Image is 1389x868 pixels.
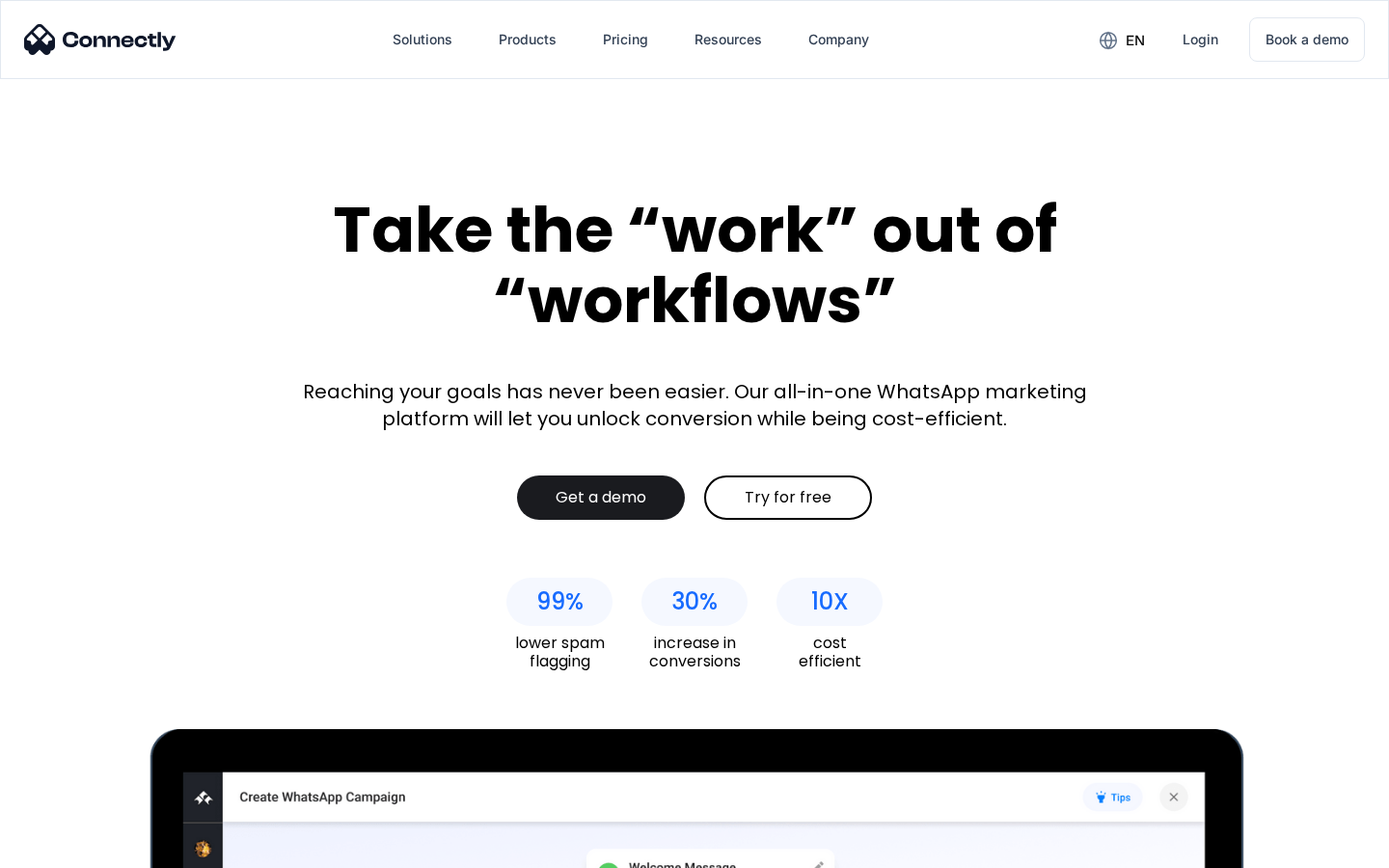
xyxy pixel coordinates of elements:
[19,834,116,861] aside: Language selected: English
[808,26,869,53] div: Company
[671,588,718,615] div: 30%
[499,26,557,53] div: Products
[1249,17,1365,62] a: Book a demo
[587,16,664,63] a: Pricing
[694,26,762,53] div: Resources
[24,24,177,55] img: Connectly Logo
[745,488,831,507] div: Try for free
[260,195,1129,335] div: Take the “work” out of “workflows”
[811,588,849,615] div: 10X
[1167,16,1234,63] a: Login
[517,475,685,520] a: Get a demo
[536,588,584,615] div: 99%
[776,634,883,670] div: cost efficient
[393,26,452,53] div: Solutions
[39,834,116,861] ul: Language list
[556,488,646,507] div: Get a demo
[506,634,613,670] div: lower spam flagging
[1183,26,1218,53] div: Login
[289,378,1100,432] div: Reaching your goals has never been easier. Our all-in-one WhatsApp marketing platform will let yo...
[1126,27,1145,54] div: en
[603,26,648,53] div: Pricing
[641,634,748,670] div: increase in conversions
[704,475,872,520] a: Try for free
